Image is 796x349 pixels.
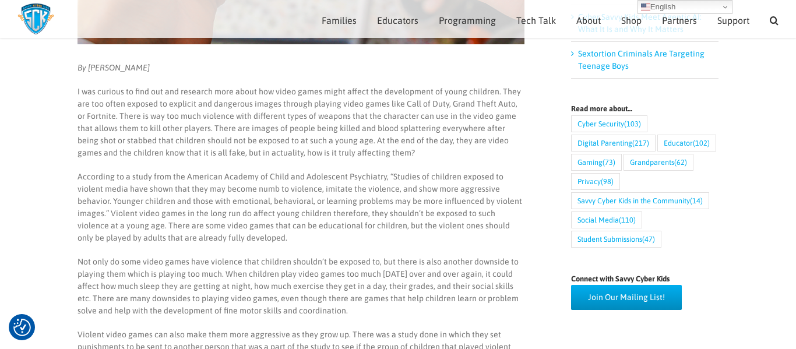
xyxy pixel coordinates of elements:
a: Savvy Cyber Kids in the Community (14 items) [571,192,709,209]
span: Families [322,16,357,25]
a: Digital Parenting (217 items) [571,135,656,151]
p: I was curious to find out and research more about how video games might affect the development of... [78,86,524,159]
span: Educators [377,16,418,25]
span: Join Our Mailing List! [588,292,665,302]
span: (14) [690,193,703,209]
span: (47) [642,231,655,247]
em: By [PERSON_NAME] [78,63,150,72]
span: (103) [624,116,641,132]
span: (73) [603,154,615,170]
button: Consent Preferences [13,319,31,336]
span: Tech Talk [516,16,556,25]
span: (62) [674,154,687,170]
p: According to a study from the American Academy of Child and Adolescent Psychiatry, “Studies of ch... [78,171,524,244]
a: Student Submissions (47 items) [571,231,661,248]
img: Revisit consent button [13,319,31,336]
a: Privacy (98 items) [571,173,620,190]
span: (102) [693,135,710,151]
a: Gaming (73 items) [571,154,622,171]
a: Educator (102 items) [657,135,716,151]
span: Support [717,16,749,25]
img: en [641,2,650,12]
span: (217) [632,135,649,151]
a: Sextortion Criminals Are Targeting Teenage Boys [578,49,705,70]
a: Grandparents (62 items) [624,154,693,171]
span: About [576,16,601,25]
img: Savvy Cyber Kids Logo [17,3,54,35]
a: Social Media (110 items) [571,211,642,228]
span: Shop [621,16,642,25]
span: Programming [439,16,496,25]
span: Partners [662,16,697,25]
h4: Read more about… [571,105,718,112]
a: Cyber Security (103 items) [571,115,647,132]
a: Join Our Mailing List! [571,285,682,310]
p: Not only do some video games have violence that children shouldn’t be exposed to, but there is al... [78,256,524,317]
h4: Connect with Savvy Cyber Kids [571,275,718,283]
span: (98) [601,174,614,189]
span: (110) [619,212,636,228]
